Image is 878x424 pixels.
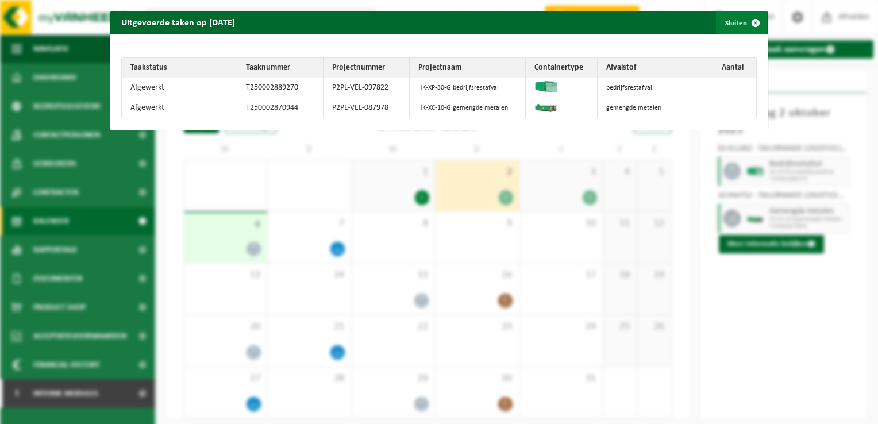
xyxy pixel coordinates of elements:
[713,58,756,78] th: Aantal
[324,78,410,98] td: P2PL-VEL-097822
[110,11,247,33] h2: Uitgevoerde taken op [DATE]
[237,58,324,78] th: Taaknummer
[237,78,324,98] td: T250002889270
[716,11,767,34] button: Sluiten
[534,101,557,113] img: HK-XC-10-GN-00
[122,58,237,78] th: Taakstatus
[410,98,525,118] td: HK-XC-10-G gemengde metalen
[534,81,557,92] img: HK-XP-30-GN-00
[324,58,410,78] th: Projectnummer
[598,78,713,98] td: bedrijfsrestafval
[410,58,525,78] th: Projectnaam
[237,98,324,118] td: T250002870944
[324,98,410,118] td: P2PL-VEL-087978
[122,98,237,118] td: Afgewerkt
[598,58,713,78] th: Afvalstof
[526,58,598,78] th: Containertype
[122,78,237,98] td: Afgewerkt
[598,98,713,118] td: gemengde metalen
[410,78,525,98] td: HK-XP-30-G bedrijfsrestafval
